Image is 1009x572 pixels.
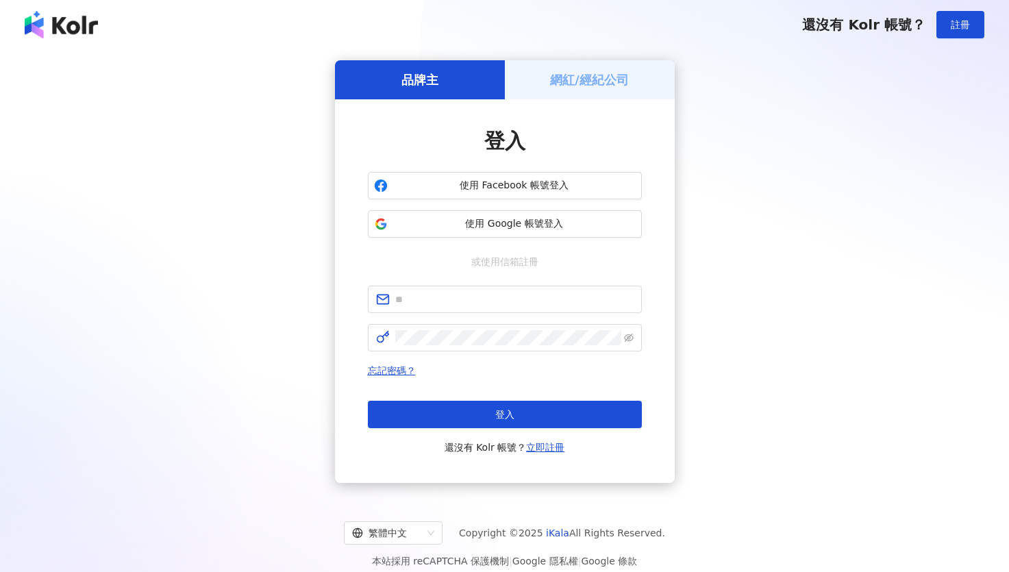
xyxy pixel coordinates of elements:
[372,553,637,569] span: 本站採用 reCAPTCHA 保護機制
[401,71,438,88] h5: 品牌主
[393,179,636,192] span: 使用 Facebook 帳號登入
[936,11,984,38] button: 註冊
[546,527,569,538] a: iKala
[550,71,629,88] h5: 網紅/經紀公司
[462,254,548,269] span: 或使用信箱註冊
[802,16,925,33] span: 還沒有 Kolr 帳號？
[445,439,565,456] span: 還沒有 Kolr 帳號？
[368,210,642,238] button: 使用 Google 帳號登入
[368,401,642,428] button: 登入
[624,333,634,343] span: eye-invisible
[484,129,525,153] span: 登入
[581,556,637,567] a: Google 條款
[578,556,582,567] span: |
[459,525,665,541] span: Copyright © 2025 All Rights Reserved.
[393,217,636,231] span: 使用 Google 帳號登入
[526,442,564,453] a: 立即註冊
[352,522,422,544] div: 繁體中文
[951,19,970,30] span: 註冊
[512,556,578,567] a: Google 隱私權
[368,172,642,199] button: 使用 Facebook 帳號登入
[509,556,512,567] span: |
[495,409,514,420] span: 登入
[25,11,98,38] img: logo
[368,365,416,376] a: 忘記密碼？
